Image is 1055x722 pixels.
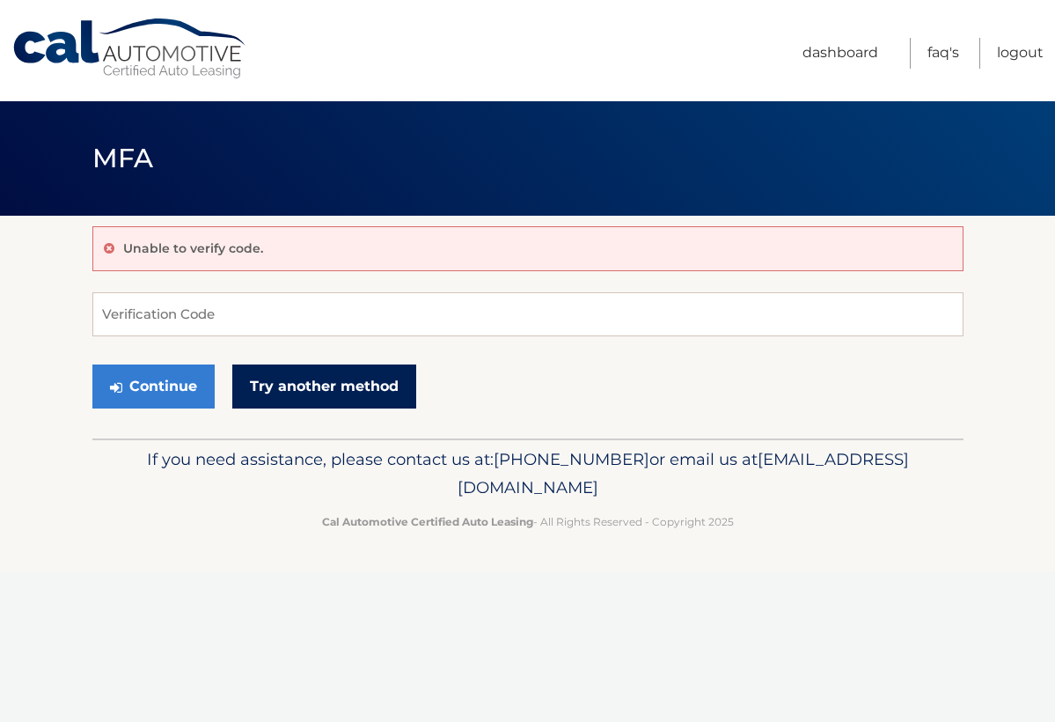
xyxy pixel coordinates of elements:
strong: Cal Automotive Certified Auto Leasing [322,515,533,528]
p: Unable to verify code. [123,240,263,256]
a: Cal Automotive [11,18,249,80]
button: Continue [92,365,215,409]
span: [PHONE_NUMBER] [494,449,649,469]
a: FAQ's [927,38,959,69]
a: Try another method [232,365,416,409]
a: Dashboard [802,38,878,69]
p: If you need assistance, please contact us at: or email us at [104,446,952,502]
p: - All Rights Reserved - Copyright 2025 [104,512,952,531]
a: Logout [997,38,1044,69]
span: [EMAIL_ADDRESS][DOMAIN_NAME] [458,449,909,497]
span: MFA [92,142,154,174]
input: Verification Code [92,292,963,336]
